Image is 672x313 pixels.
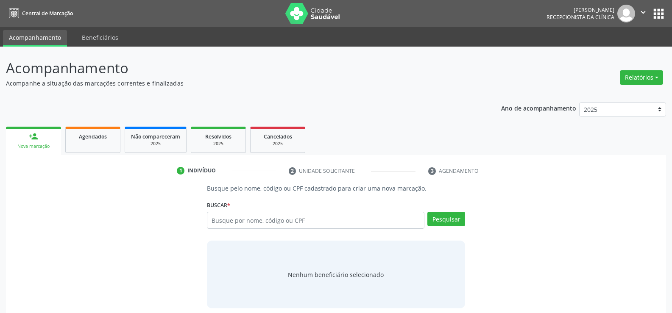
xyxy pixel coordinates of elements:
p: Acompanhamento [6,58,468,79]
a: Acompanhamento [3,30,67,47]
button: Pesquisar [427,212,465,226]
div: person_add [29,132,38,141]
button:  [635,5,651,22]
div: Indivíduo [187,167,216,175]
input: Busque por nome, código ou CPF [207,212,424,229]
button: apps [651,6,666,21]
div: 1 [177,167,184,175]
label: Buscar [207,199,230,212]
i:  [639,8,648,17]
span: Resolvidos [205,133,231,140]
span: Recepcionista da clínica [547,14,614,21]
div: 2025 [131,141,180,147]
p: Ano de acompanhamento [501,102,576,113]
div: 2025 [257,141,299,147]
a: Beneficiários [76,30,124,45]
button: Relatórios [620,70,663,85]
div: [PERSON_NAME] [547,6,614,14]
span: Cancelados [264,133,292,140]
span: Nenhum beneficiário selecionado [288,270,384,279]
p: Acompanhe a situação das marcações correntes e finalizadas [6,79,468,88]
div: 2025 [197,141,240,147]
span: Central de Marcação [22,10,73,17]
p: Busque pelo nome, código ou CPF cadastrado para criar uma nova marcação. [207,184,465,193]
div: Nova marcação [12,143,55,150]
span: Agendados [79,133,107,140]
span: Não compareceram [131,133,180,140]
a: Central de Marcação [6,6,73,20]
img: img [617,5,635,22]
